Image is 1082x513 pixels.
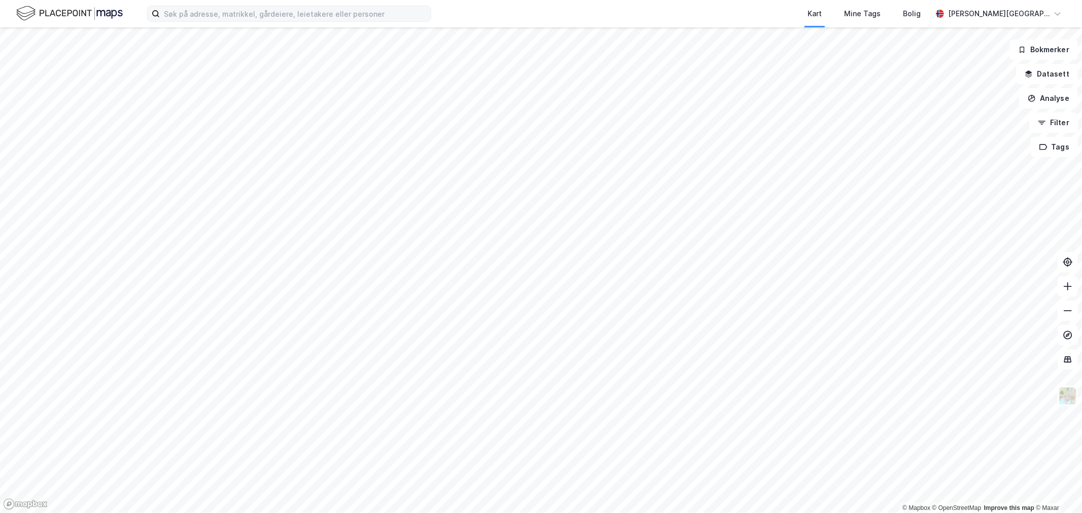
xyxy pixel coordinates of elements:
[808,8,822,20] div: Kart
[1031,464,1082,513] iframe: Chat Widget
[948,8,1050,20] div: [PERSON_NAME][GEOGRAPHIC_DATA]
[903,8,921,20] div: Bolig
[160,6,431,21] input: Søk på adresse, matrikkel, gårdeiere, leietakere eller personer
[844,8,881,20] div: Mine Tags
[16,5,123,22] img: logo.f888ab2527a4732fd821a326f86c7f29.svg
